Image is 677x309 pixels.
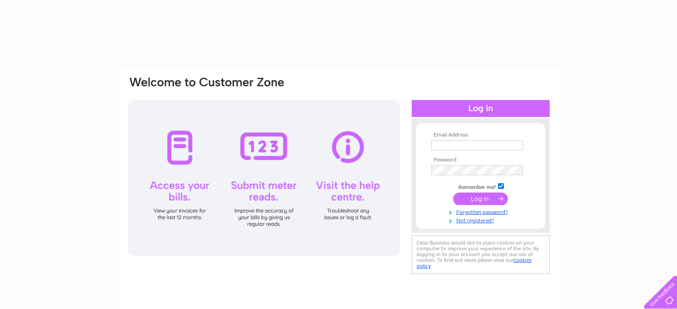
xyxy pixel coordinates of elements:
div: Clear Business would like to place cookies on your computer to improve your experience of the sit... [412,235,550,274]
a: Forgotten password? [431,207,532,216]
a: cookies policy [417,257,531,269]
input: Submit [453,193,508,205]
td: Remember me? [429,182,532,191]
th: Email Address: [429,132,532,138]
a: Not registered? [431,216,532,224]
th: Password: [429,157,532,163]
